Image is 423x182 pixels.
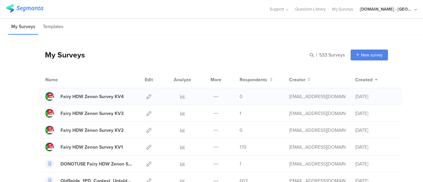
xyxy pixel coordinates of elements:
img: segmanta logo [6,4,43,13]
li: Templates [40,19,66,35]
span: 0 [240,127,243,134]
div: gheorghe.a.4@pg.com [289,127,345,134]
div: gheorghe.a.4@pg.com [289,144,345,151]
a: Fairy HDW Zenon Survey KV4 [45,92,124,101]
a: DONOTUSE Fairy HDW Zenon Survey [45,160,132,168]
div: gheorghe.a.4@pg.com [289,110,345,117]
a: Fairy HDW Zenon Survey KV1 [45,143,123,151]
button: Created [355,76,378,83]
div: Name [45,76,85,83]
span: Respondents [240,76,267,83]
span: 0 [240,93,243,100]
div: Analyze [173,71,192,88]
div: Fairy HDW Zenon Survey KV3 [60,110,124,117]
div: [DATE] [355,110,395,117]
span: 533 Surveys [319,52,345,58]
span: | [315,52,318,58]
a: Fairy HDW Zenon Survey KV2 [45,126,124,134]
span: New survey [361,52,382,58]
div: [DATE] [355,144,395,151]
a: Fairy HDW Zenon Survey KV3 [45,109,124,118]
span: Support [270,6,284,12]
div: Fairy HDW Zenon Survey KV4 [60,93,124,100]
div: [DATE] [355,127,395,134]
div: DONOTUSE Fairy HDW Zenon Survey [60,161,132,167]
span: 170 [240,144,247,151]
div: More [209,71,223,88]
span: Created [355,76,372,83]
div: Fairy HDW Zenon Survey KV1 [60,144,123,151]
button: Creator [289,76,311,83]
div: gheorghe.a.4@pg.com [289,93,345,100]
div: Fairy HDW Zenon Survey KV2 [60,127,124,134]
span: 1 [240,161,241,167]
div: My Surveys [38,49,85,60]
div: [DOMAIN_NAME] - [GEOGRAPHIC_DATA] [360,6,413,12]
button: Respondents [240,76,273,83]
div: gheorghe.a.4@pg.com [289,161,345,167]
div: [DATE] [355,93,395,100]
span: 1 [240,110,241,117]
div: Edit [142,71,156,88]
li: My Surveys [8,19,38,35]
div: [DATE] [355,161,395,167]
span: Creator [289,76,305,83]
